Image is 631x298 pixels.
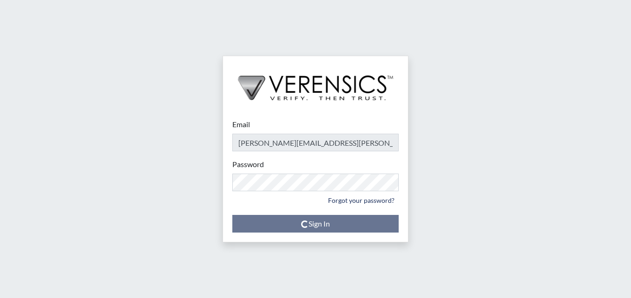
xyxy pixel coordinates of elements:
[232,215,399,233] button: Sign In
[232,119,250,130] label: Email
[324,193,399,207] a: Forgot your password?
[232,134,399,151] input: Email
[223,56,408,110] img: logo-wide-black.2aad4157.png
[232,159,264,170] label: Password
